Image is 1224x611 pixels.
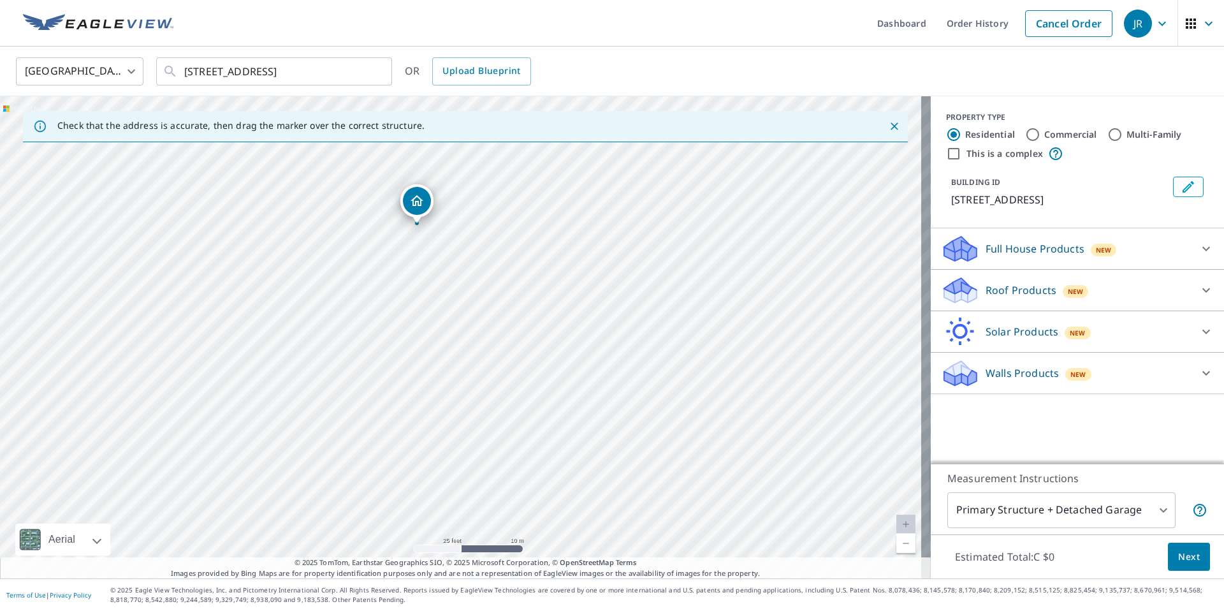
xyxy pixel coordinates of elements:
p: © 2025 Eagle View Technologies, Inc. and Pictometry International Corp. All Rights Reserved. Repo... [110,585,1218,605]
p: BUILDING ID [951,177,1000,188]
div: [GEOGRAPHIC_DATA] [16,54,143,89]
button: Next [1168,543,1210,571]
p: | [6,591,91,599]
div: OR [405,57,531,85]
span: © 2025 TomTom, Earthstar Geographics SIO, © 2025 Microsoft Corporation, © [295,557,637,568]
a: Terms [616,557,637,567]
div: PROPERTY TYPE [946,112,1209,123]
p: Walls Products [986,365,1059,381]
div: Aerial [45,524,79,556]
a: Current Level 20, Zoom In Disabled [896,515,915,534]
span: New [1070,369,1086,379]
div: Primary Structure + Detached Garage [947,492,1176,528]
span: New [1096,245,1112,255]
label: Commercial [1044,128,1097,141]
div: Dropped pin, building 1, Residential property, 2651 MORIEN HWY CAPE BRETON NS B1B1C5 [400,184,433,224]
p: Measurement Instructions [947,471,1207,486]
button: Edit building 1 [1173,177,1204,197]
p: [STREET_ADDRESS] [951,192,1168,207]
img: EV Logo [23,14,173,33]
a: Privacy Policy [50,591,91,600]
a: Upload Blueprint [432,57,530,85]
div: JR [1124,10,1152,38]
div: Solar ProductsNew [941,316,1214,347]
span: New [1070,328,1086,338]
p: Check that the address is accurate, then drag the marker over the correct structure. [57,120,425,131]
a: Cancel Order [1025,10,1112,37]
a: Terms of Use [6,591,46,600]
p: Full House Products [986,241,1084,256]
span: Next [1178,549,1200,565]
label: This is a complex [966,147,1043,160]
div: Aerial [15,524,110,556]
a: Current Level 20, Zoom Out [896,534,915,553]
span: Upload Blueprint [442,63,520,79]
label: Residential [965,128,1015,141]
p: Solar Products [986,324,1058,339]
label: Multi-Family [1126,128,1182,141]
span: New [1068,286,1084,297]
input: Search by address or latitude-longitude [184,54,366,89]
span: Your report will include the primary structure and a detached garage if one exists. [1192,503,1207,518]
div: Walls ProductsNew [941,358,1214,388]
a: OpenStreetMap [560,557,613,567]
div: Full House ProductsNew [941,233,1214,264]
p: Roof Products [986,283,1056,298]
button: Close [886,118,903,135]
div: Roof ProductsNew [941,275,1214,305]
p: Estimated Total: C $0 [945,543,1065,571]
